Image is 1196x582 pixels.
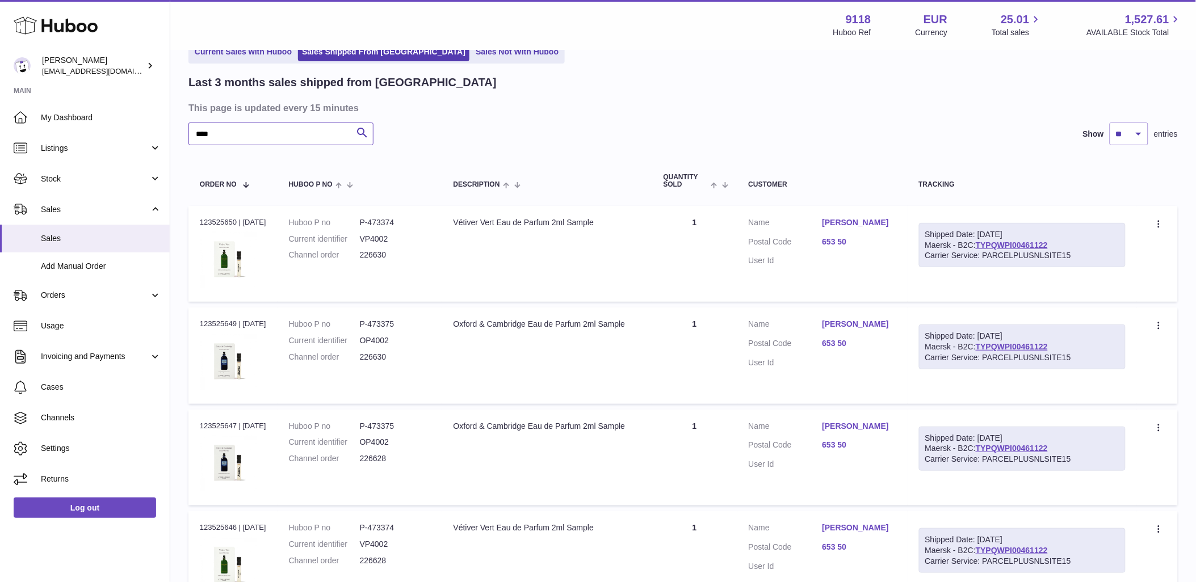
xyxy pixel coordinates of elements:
[289,319,360,330] dt: Huboo P no
[289,352,360,362] dt: Channel order
[919,427,1126,471] div: Maersk - B2C:
[822,319,896,330] a: [PERSON_NAME]
[749,542,822,555] dt: Postal Code
[14,57,31,74] img: internalAdmin-9118@internal.huboo.com
[42,66,167,75] span: [EMAIL_ADDRESS][DOMAIN_NAME]
[360,437,431,448] dd: OP4002
[289,217,360,228] dt: Huboo P no
[200,522,266,533] div: 123525646 | [DATE]
[200,435,257,491] img: OC-sample-cut-out-scaled.jpg
[289,555,360,566] dt: Channel order
[822,237,896,247] a: 653 50
[360,319,431,330] dd: P-473375
[200,231,257,288] img: Ve%CC%81tiver-Vert-sample-cut-out-scaled.jpg
[925,250,1120,261] div: Carrier Service: PARCELPLUSNLSITE15
[41,290,149,301] span: Orders
[822,440,896,450] a: 653 50
[289,437,360,448] dt: Current identifier
[188,75,497,90] h2: Last 3 months sales shipped from [GEOGRAPHIC_DATA]
[749,319,822,332] dt: Name
[749,357,822,368] dt: User Id
[360,352,431,362] dd: 226630
[289,250,360,260] dt: Channel order
[289,539,360,550] dt: Current identifier
[360,555,431,566] dd: 226628
[41,443,161,454] span: Settings
[919,181,1126,188] div: Tracking
[992,27,1042,38] span: Total sales
[822,421,896,432] a: [PERSON_NAME]
[749,217,822,231] dt: Name
[200,333,257,390] img: OC-sample-cut-out-scaled.jpg
[925,229,1120,240] div: Shipped Date: [DATE]
[749,338,822,352] dt: Postal Code
[652,307,737,403] td: 1
[919,324,1126,369] div: Maersk - B2C:
[749,522,822,536] dt: Name
[298,43,469,61] a: Sales Shipped From [GEOGRAPHIC_DATA]
[925,433,1120,444] div: Shipped Date: [DATE]
[200,421,266,431] div: 123525647 | [DATE]
[1154,129,1178,140] span: entries
[41,412,161,423] span: Channels
[41,261,161,272] span: Add Manual Order
[822,542,896,553] a: 653 50
[41,474,161,484] span: Returns
[454,217,641,228] div: Vétiver Vert Eau de Parfum 2ml Sample
[289,181,333,188] span: Huboo P no
[360,250,431,260] dd: 226630
[749,181,896,188] div: Customer
[925,454,1120,465] div: Carrier Service: PARCELPLUSNLSITE15
[925,556,1120,567] div: Carrier Service: PARCELPLUSNLSITE15
[976,546,1048,555] a: TYPQWPI00461122
[916,27,948,38] div: Currency
[976,241,1048,250] a: TYPQWPI00461122
[41,174,149,184] span: Stock
[822,338,896,349] a: 653 50
[976,342,1048,351] a: TYPQWPI00461122
[454,319,641,330] div: Oxford & Cambridge Eau de Parfum 2ml Sample
[360,335,431,346] dd: OP4002
[1125,12,1169,27] span: 1,527.61
[925,534,1120,545] div: Shipped Date: [DATE]
[360,453,431,464] dd: 226628
[749,561,822,572] dt: User Id
[924,12,947,27] strong: EUR
[200,319,266,329] div: 123525649 | [DATE]
[41,204,149,215] span: Sales
[925,352,1120,363] div: Carrier Service: PARCELPLUSNLSITE15
[360,539,431,550] dd: VP4002
[41,382,161,393] span: Cases
[41,233,161,244] span: Sales
[14,497,156,518] a: Log out
[1086,27,1182,38] span: AVAILABLE Stock Total
[833,27,871,38] div: Huboo Ref
[472,43,563,61] a: Sales Not With Huboo
[846,12,871,27] strong: 9118
[919,223,1126,268] div: Maersk - B2C:
[1083,129,1104,140] label: Show
[925,331,1120,341] div: Shipped Date: [DATE]
[822,522,896,533] a: [PERSON_NAME]
[749,459,822,470] dt: User Id
[749,421,822,435] dt: Name
[454,181,500,188] span: Description
[42,55,144,77] div: [PERSON_NAME]
[191,43,296,61] a: Current Sales with Huboo
[652,206,737,302] td: 1
[664,174,708,188] span: Quantity Sold
[289,522,360,533] dt: Huboo P no
[919,528,1126,573] div: Maersk - B2C:
[289,234,360,244] dt: Current identifier
[41,112,161,123] span: My Dashboard
[41,143,149,154] span: Listings
[749,255,822,266] dt: User Id
[360,421,431,432] dd: P-473375
[454,421,641,432] div: Oxford & Cambridge Eau de Parfum 2ml Sample
[1086,12,1182,38] a: 1,527.61 AVAILABLE Stock Total
[360,522,431,533] dd: P-473374
[200,217,266,227] div: 123525650 | [DATE]
[822,217,896,228] a: [PERSON_NAME]
[749,440,822,453] dt: Postal Code
[976,444,1048,453] a: TYPQWPI00461122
